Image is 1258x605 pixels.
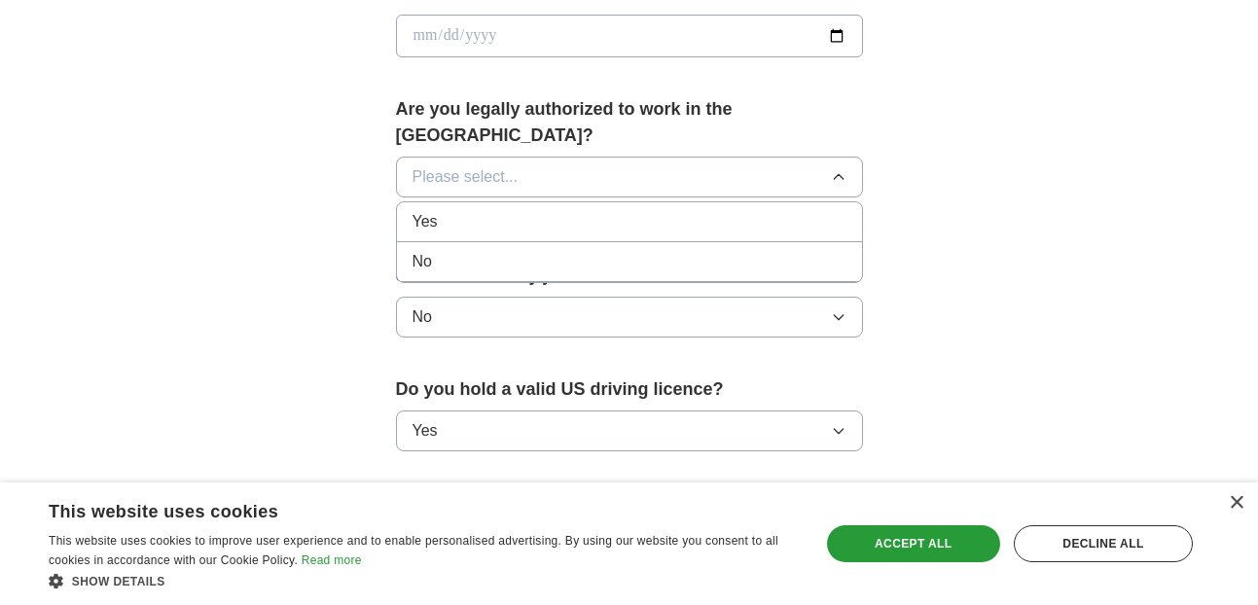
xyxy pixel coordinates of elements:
span: No [413,305,432,329]
div: Close [1229,496,1243,511]
span: Show details [72,575,165,588]
div: Show details [49,571,797,590]
button: Please select... [396,157,863,197]
div: Accept all [827,525,1000,562]
div: This website uses cookies [49,494,748,523]
span: Please select... [413,165,519,189]
div: Decline all [1014,525,1193,562]
span: Yes [413,210,438,233]
span: Yes [413,419,438,443]
button: No [396,297,863,338]
label: Are you legally authorized to work in the [GEOGRAPHIC_DATA]? [396,96,863,149]
span: No [413,250,432,273]
span: This website uses cookies to improve user experience and to enable personalised advertising. By u... [49,534,778,567]
button: Yes [396,410,863,451]
a: Read more, opens a new window [302,553,362,567]
label: Do you hold a valid US driving licence? [396,376,863,403]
